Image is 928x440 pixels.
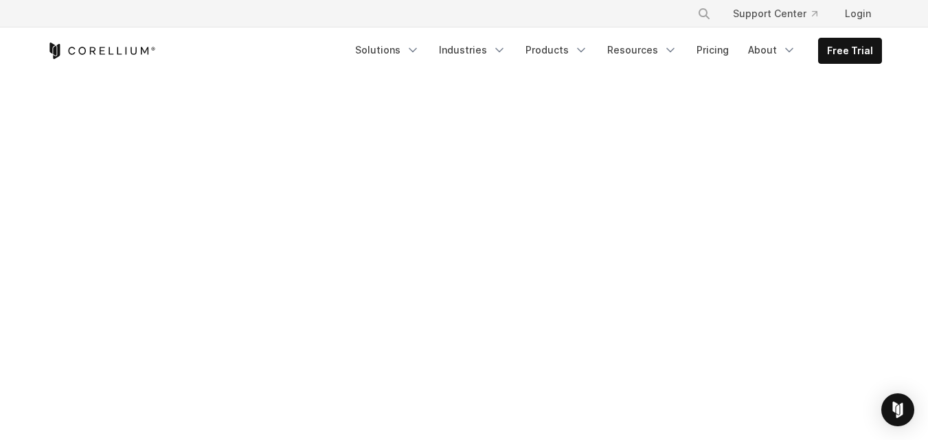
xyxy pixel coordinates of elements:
a: Products [517,38,596,62]
a: Industries [431,38,514,62]
div: Navigation Menu [347,38,882,64]
a: Solutions [347,38,428,62]
div: Open Intercom Messenger [881,393,914,426]
a: Pricing [688,38,737,62]
a: Resources [599,38,686,62]
a: Login [834,1,882,26]
a: Support Center [722,1,828,26]
a: Corellium Home [47,43,156,59]
a: About [740,38,804,62]
div: Navigation Menu [681,1,882,26]
button: Search [692,1,716,26]
a: Free Trial [819,38,881,63]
